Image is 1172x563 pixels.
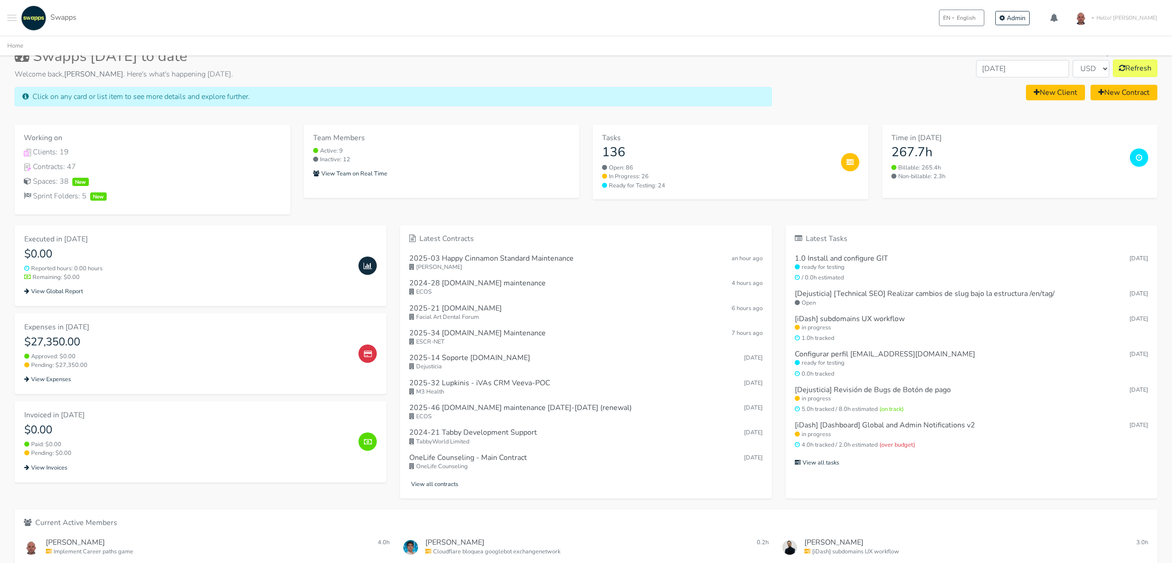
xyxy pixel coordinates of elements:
a: 2024-28 [DOMAIN_NAME] maintenance 4 hours ago ECOS [409,275,763,300]
a: 2025-46 [DOMAIN_NAME] maintenance [DATE]-[DATE] (renewal) [DATE] ECOS [409,400,763,425]
span: Hello! [PERSON_NAME] [1096,14,1157,22]
h6: 2024-21 Tabby Development Support [409,428,537,437]
span: Oct 07, 2025 10:26 [732,329,763,337]
span: (over budget) [879,441,915,449]
img: Carlos [782,540,797,555]
small: [DATE] [1129,386,1148,394]
a: 1.0 Install and configure GIT [DATE] ready for testing / 0.0h estimated [795,251,1148,286]
span: Oct 02, 2025 15:51 [744,379,763,387]
div: Spaces: 38 [24,176,281,187]
small: M3 Health [409,388,763,396]
h4: $0.00 [24,247,351,261]
img: Andres [24,540,38,555]
h6: 2025-46 [DOMAIN_NAME] maintenance [DATE]-[DATE] (renewal) [409,404,632,412]
span: Oct 01, 2025 11:12 [744,404,763,412]
a: In Progress: 26 [602,172,834,181]
div: Sprint Folders: 5 [24,191,281,202]
small: Non-billable: 2.3h [891,172,1123,181]
h6: [PERSON_NAME] [46,538,105,547]
h6: Invoiced in [DATE] [24,411,351,420]
img: Contracts Icon [24,164,31,171]
a: OneLife Counseling - Main Contract [DATE] OneLife Counseling [409,450,763,475]
small: Implement Career paths game [46,547,390,556]
small: Pending: $27,350.00 [24,361,351,370]
small: View all contracts [409,480,458,488]
small: View Expenses [24,375,71,383]
h6: OneLife Counseling - Main Contract [409,454,527,462]
small: TabbyWorld Limited [409,437,763,446]
h6: Working on [24,134,281,142]
div: Clients: 19 [24,147,281,158]
img: Clients Icon [24,149,31,156]
h6: Configurar perfil [EMAIL_ADDRESS][DOMAIN_NAME] [795,350,975,359]
small: / 0.0h estimated [795,273,1148,282]
a: Tasks 136 [602,134,834,160]
div: Click on any card or list item to see more details and explore further. [15,87,772,106]
small: Paid: $0.00 [24,440,351,449]
small: [DATE] [1129,254,1148,263]
small: 4.0h tracked / 2.0h estimated [795,441,1148,449]
span: Oct 02, 2025 16:34 [744,354,763,362]
small: 3.0h [1134,538,1148,547]
small: View Invoices [24,464,67,472]
a: Spaces: 38New [24,176,281,187]
span: English [957,14,976,22]
a: Time in [DATE] 267.7h Billable: 265.4h Non-billable: 2.3h [882,125,1158,198]
small: Facial Art Dental Forum [409,313,763,322]
h3: 267.7h [891,145,1123,160]
small: 1.0h tracked [795,334,1148,343]
a: Team Members Active: 9 Inactive: 12 View Team on Real Time [304,125,580,198]
span: (on track) [879,405,904,413]
a: Home [7,42,23,50]
img: foto-andres-documento.jpeg [1072,9,1090,27]
small: in progress [795,394,1148,403]
small: Approved: $0.00 [24,352,351,361]
small: View Global Report [24,287,83,295]
small: Billable: 265.4h [891,164,1123,172]
small: 0.2h [755,538,769,547]
a: 2025-03 Happy Cinnamon Standard Maintenance an hour ago [PERSON_NAME] [409,251,763,275]
h6: 2024-28 [DOMAIN_NAME] maintenance [409,279,546,288]
h2: Swapps [DATE] to date [15,48,772,65]
h6: Executed in [DATE] [24,235,351,244]
h6: 2025-21 [DOMAIN_NAME] [409,304,502,313]
small: View all tasks [795,459,839,467]
small: [DATE] [1129,421,1148,430]
h6: 2025-14 Soporte [DOMAIN_NAME] [409,354,530,362]
span: Oct 07, 2025 11:39 [732,304,763,312]
span: Sep 30, 2025 17:32 [744,428,763,437]
small: Pending: $0.00 [24,449,351,458]
small: Dejusticia [409,362,763,371]
a: New Client [1026,85,1085,100]
span: Sep 25, 2025 17:57 [744,454,763,462]
a: [Dejusticia] [Technical SEO] Realizar cambios de slug bajo la estructura /en/tag/ [DATE] Open [795,286,1148,311]
h6: [PERSON_NAME] [804,538,863,547]
h6: Latest Contracts [409,235,763,243]
a: View all tasks [795,457,1148,468]
small: OneLife Counseling [409,462,763,471]
a: 2025-21 [DOMAIN_NAME] 6 hours ago Facial Art Dental Forum [409,301,763,325]
h4: $0.00 [24,423,351,437]
a: Admin [995,11,1030,25]
a: Ready for Testing: 24 [602,181,834,190]
h6: [PERSON_NAME] [425,538,484,547]
h6: Tasks [602,134,834,142]
small: Inactive: 12 [313,155,570,164]
a: 2025-14 Soporte [DOMAIN_NAME] [DATE] Dejusticia [409,350,763,375]
small: [PERSON_NAME] [409,263,763,272]
span: Admin [1007,14,1025,22]
small: Reported hours: 0.00 hours [24,264,351,273]
small: in progress [795,323,1148,332]
h6: [iDash] subdomains UX workflow [795,315,905,323]
small: ECOS [409,412,763,421]
small: 0.0h tracked [795,370,1148,378]
small: [DATE] [1129,290,1148,298]
a: Open: 86 [602,164,834,172]
small: Remaining: $0.00 [24,273,351,282]
a: 2025-34 [DOMAIN_NAME] Maintenance 7 hours ago ESCR-NET [409,325,763,350]
small: [DATE] [1129,315,1148,323]
a: Expenses in [DATE] $27,350.00 Approved: $0.00 Pending: $27,350.00 View Expenses [15,313,386,394]
small: Cloudflare bloquea googlebot exchangenetwork [425,547,769,556]
h6: 2025-34 [DOMAIN_NAME] Maintenance [409,329,546,338]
